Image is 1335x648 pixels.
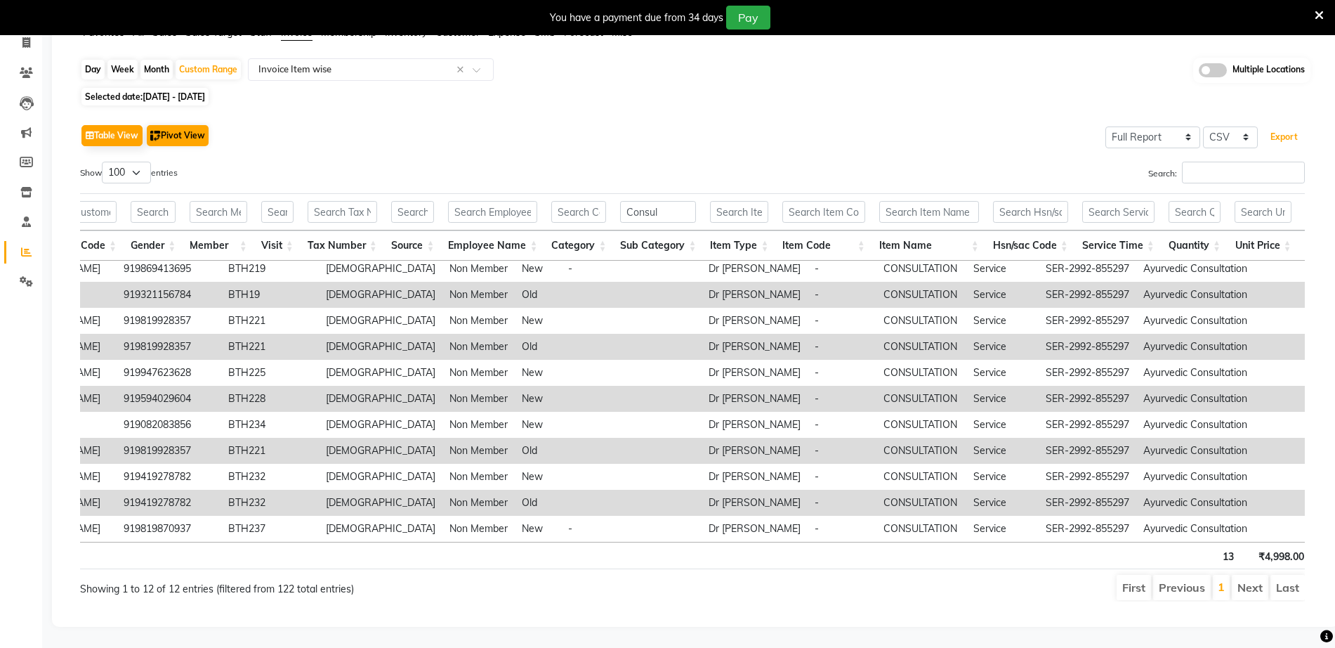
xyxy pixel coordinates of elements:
[966,360,1039,386] td: Service
[442,308,515,334] td: Non Member
[221,490,319,516] td: BTH232
[391,201,435,223] input: Search Source
[319,412,442,438] td: [DEMOGRAPHIC_DATA]
[702,386,808,412] td: Dr [PERSON_NAME]
[1136,516,1254,542] td: Ayurvedic Consultation
[876,386,966,412] td: CONSULTATION
[143,91,205,102] span: [DATE] - [DATE]
[561,516,645,542] td: -
[966,282,1039,308] td: Service
[515,282,561,308] td: Old
[117,438,221,464] td: 919819928357
[1039,464,1136,490] td: SER-2992-855297
[515,490,561,516] td: Old
[702,334,808,360] td: Dr [PERSON_NAME]
[808,282,876,308] td: -
[1039,490,1136,516] td: SER-2992-855297
[808,360,876,386] td: -
[1174,542,1240,569] th: 13
[301,231,384,261] th: Tax Number: activate to sort column ascending
[1039,360,1136,386] td: SER-2992-855297
[442,438,515,464] td: Non Member
[441,231,544,261] th: Employee Name: activate to sort column ascending
[1082,201,1155,223] input: Search Service Time
[1039,334,1136,360] td: SER-2992-855297
[1039,256,1136,282] td: SER-2992-855297
[702,464,808,490] td: Dr [PERSON_NAME]
[1136,490,1254,516] td: Ayurvedic Consultation
[1169,201,1221,223] input: Search Quantity
[1039,516,1136,542] td: SER-2992-855297
[442,256,515,282] td: Non Member
[515,256,561,282] td: New
[702,516,808,542] td: Dr [PERSON_NAME]
[966,256,1039,282] td: Service
[190,201,247,223] input: Search Member
[613,231,703,261] th: Sub Category: activate to sort column ascending
[808,516,876,542] td: -
[221,360,319,386] td: BTH225
[876,464,966,490] td: CONSULTATION
[808,464,876,490] td: -
[117,490,221,516] td: 919419278782
[442,464,515,490] td: Non Member
[221,334,319,360] td: BTH221
[81,60,105,79] div: Day
[147,125,209,146] button: Pivot View
[876,282,966,308] td: CONSULTATION
[442,386,515,412] td: Non Member
[1136,282,1254,308] td: Ayurvedic Consultation
[808,386,876,412] td: -
[117,334,221,360] td: 919819928357
[117,412,221,438] td: 919082083856
[1136,334,1254,360] td: Ayurvedic Consultation
[1136,386,1254,412] td: Ayurvedic Consultation
[1039,438,1136,464] td: SER-2992-855297
[319,438,442,464] td: [DEMOGRAPHIC_DATA]
[319,360,442,386] td: [DEMOGRAPHIC_DATA]
[221,282,319,308] td: BTH19
[117,516,221,542] td: 919819870937
[1232,63,1305,77] span: Multiple Locations
[879,201,979,223] input: Search Item Name
[221,256,319,282] td: BTH219
[702,282,808,308] td: Dr [PERSON_NAME]
[221,516,319,542] td: BTH237
[1265,125,1303,149] button: Export
[221,308,319,334] td: BTH221
[702,256,808,282] td: Dr [PERSON_NAME]
[544,231,613,261] th: Category: activate to sort column ascending
[1182,162,1305,183] input: Search:
[515,516,561,542] td: New
[221,438,319,464] td: BTH221
[872,231,986,261] th: Item Name: activate to sort column ascending
[1039,308,1136,334] td: SER-2992-855297
[384,231,442,261] th: Source: activate to sort column ascending
[808,438,876,464] td: -
[442,334,515,360] td: Non Member
[456,63,468,77] span: Clear all
[515,360,561,386] td: New
[1241,542,1312,569] th: ₹4,998.00
[966,490,1039,516] td: Service
[442,412,515,438] td: Non Member
[221,386,319,412] td: BTH228
[176,60,241,79] div: Custom Range
[702,360,808,386] td: Dr [PERSON_NAME]
[124,231,183,261] th: Gender: activate to sort column ascending
[966,464,1039,490] td: Service
[808,490,876,516] td: -
[107,60,138,79] div: Week
[117,386,221,412] td: 919594029604
[808,308,876,334] td: -
[319,490,442,516] td: [DEMOGRAPHIC_DATA]
[966,412,1039,438] td: Service
[515,438,561,464] td: Old
[442,360,515,386] td: Non Member
[702,308,808,334] td: Dr [PERSON_NAME]
[1148,162,1305,183] label: Search:
[550,11,723,25] div: You have a payment due from 34 days
[102,162,151,183] select: Showentries
[80,162,178,183] label: Show entries
[702,490,808,516] td: Dr [PERSON_NAME]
